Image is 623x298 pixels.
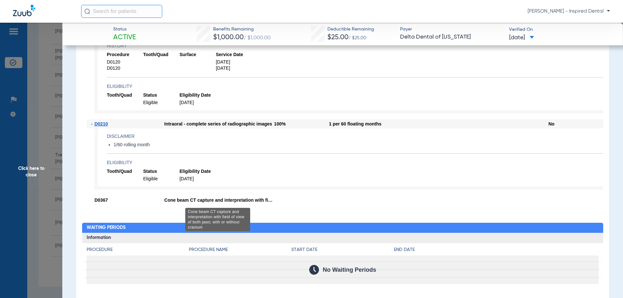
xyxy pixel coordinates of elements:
[327,34,348,41] span: $25.00
[400,26,504,33] span: Payer
[143,168,179,174] span: Status
[179,176,216,182] span: [DATE]
[274,119,329,128] div: 100%
[394,246,599,253] h4: End Date
[509,34,534,42] span: [DATE]
[107,65,143,71] span: D0120
[323,267,376,273] span: No Waiting Periods
[291,246,394,256] app-breakdown-title: Start Date
[91,119,95,128] span: -
[216,65,252,71] span: [DATE]
[394,246,599,256] app-breakdown-title: End Date
[143,176,179,182] span: Eligible
[348,36,366,40] span: / $25.00
[107,83,603,90] h4: Eligibility
[591,267,623,298] iframe: Chat Widget
[107,133,603,140] h4: Disclaimer
[213,26,271,33] span: Benefits Remaining
[13,5,35,16] img: Zuub Logo
[189,246,291,256] app-breakdown-title: Procedure Name
[107,42,603,49] h4: History
[400,33,504,41] span: Delta Dental of [US_STATE]
[143,92,179,98] span: Status
[528,8,610,15] span: [PERSON_NAME] - Inspired Dental
[216,52,252,58] span: Service Date
[114,142,603,148] li: 1/60 rolling month
[291,246,394,253] h4: Start Date
[107,159,603,166] h4: Eligibility
[107,92,143,98] span: Tooth/Quad
[94,121,108,126] span: D0210
[213,34,244,41] span: $1,000.00
[329,119,439,128] div: 1 per 60 floating months
[179,168,216,174] span: Eligibility Date
[107,168,143,174] span: Tooth/Quad
[94,197,108,203] span: D0367
[143,52,179,58] span: Tooth/Quad
[164,196,274,205] div: Cone beam CT capture and interpretation with field of view of both jaws; with or without cranium
[87,246,189,256] app-breakdown-title: Procedure
[179,92,216,98] span: Eligibility Date
[548,119,603,128] div: No
[113,26,136,33] span: Status
[107,59,143,65] span: D0120
[216,59,252,65] span: [DATE]
[82,233,604,243] h3: Information
[179,52,216,58] span: Surface
[81,5,162,18] input: Search for patients
[82,223,604,233] h2: Waiting Periods
[244,35,271,41] span: / $1,000.00
[84,8,90,14] img: Search Icon
[309,265,319,275] img: Calendar
[509,26,613,33] span: Verified On
[107,52,143,58] span: Procedure
[189,246,291,253] h4: Procedure Name
[143,100,179,106] span: Eligible
[164,119,274,128] div: Intraoral - complete series of radiographic images
[87,246,189,253] h4: Procedure
[185,208,250,231] div: Cone beam CT capture and interpretation with field of view of both jaws; with or without cranium
[179,100,216,106] span: [DATE]
[113,33,136,42] span: Active
[327,26,374,33] span: Deductible Remaining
